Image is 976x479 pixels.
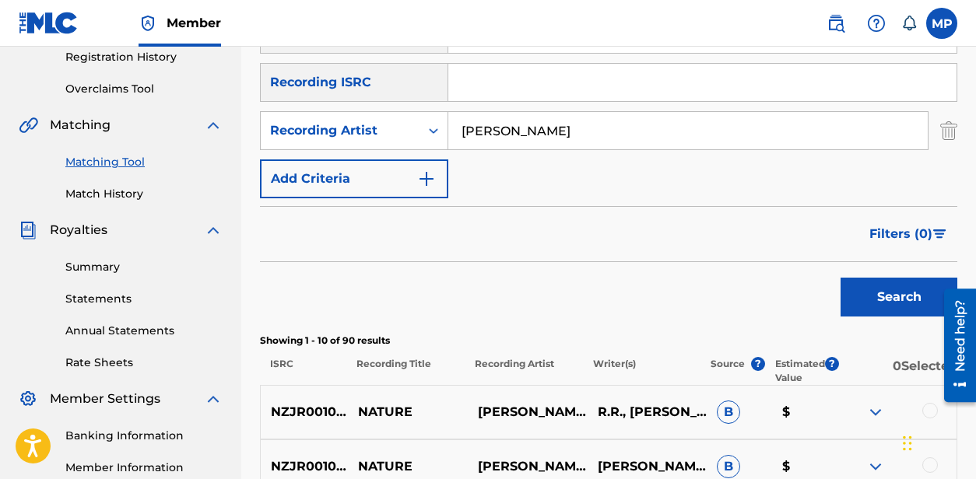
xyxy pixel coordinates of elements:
img: Delete Criterion [940,111,957,150]
p: $ [772,403,837,421]
img: 9d2ae6d4665cec9f34b9.svg [417,170,436,188]
a: Match History [65,186,223,202]
p: Estimated Value [775,357,825,385]
p: ISRC [260,357,346,385]
img: expand [204,390,223,408]
p: NZJR00100001 [261,457,348,476]
img: Matching [19,116,38,135]
img: expand [866,457,885,476]
img: filter [933,229,946,239]
p: Source [711,357,745,385]
form: Search Form [260,15,957,324]
button: Add Criteria [260,159,448,198]
button: Filters (0) [860,215,957,253]
img: Top Rightsholder [139,14,157,33]
div: Help [861,8,892,39]
img: help [867,14,886,33]
a: Overclaims Tool [65,81,223,97]
a: Registration History [65,49,223,65]
p: Showing 1 - 10 of 90 results [260,334,957,348]
div: Drag [903,420,912,467]
img: expand [204,221,223,239]
span: ? [825,357,839,371]
div: Recording Artist [270,121,410,140]
a: Summary [65,259,223,275]
p: NATURE [348,457,468,476]
div: User Menu [926,8,957,39]
p: NZJR00100001 [261,403,348,421]
span: Member Settings [50,390,160,408]
p: Recording Title [346,357,464,385]
p: Recording Artist [464,357,582,385]
span: Member [167,14,221,32]
a: Rate Sheets [65,355,223,371]
img: Royalties [19,221,37,239]
iframe: Resource Center [932,282,976,407]
p: [PERSON_NAME] [467,403,587,421]
p: Writer(s) [582,357,700,385]
img: Member Settings [19,390,37,408]
img: expand [866,403,885,421]
span: ? [751,357,765,371]
img: MLC Logo [19,12,79,34]
a: Matching Tool [65,154,223,170]
button: Search [841,278,957,316]
a: Annual Statements [65,323,223,339]
p: [PERSON_NAME] [467,457,587,476]
span: B [717,455,740,478]
p: R.R., [PERSON_NAME] [587,403,707,421]
a: Banking Information [65,428,223,444]
a: Public Search [820,8,851,39]
img: search [827,14,845,33]
span: B [717,400,740,424]
p: $ [772,457,837,476]
p: [PERSON_NAME], RR [587,457,707,476]
div: Notifications [901,16,917,31]
p: 0 Selected [839,357,957,385]
span: Royalties [50,221,107,239]
img: expand [204,116,223,135]
span: Filters ( 0 ) [869,225,932,243]
a: Statements [65,291,223,307]
p: NATURE [348,403,468,421]
iframe: Chat Widget [898,404,976,479]
a: Member Information [65,460,223,476]
span: Matching [50,116,111,135]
